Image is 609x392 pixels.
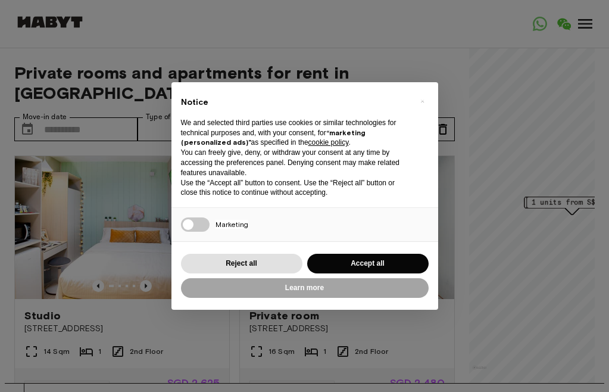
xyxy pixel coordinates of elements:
span: Marketing [216,220,248,229]
p: You can freely give, deny, or withdraw your consent at any time by accessing the preferences pane... [181,148,410,178]
strong: “marketing (personalized ads)” [181,128,366,147]
button: Reject all [181,254,302,273]
h2: Notice [181,97,410,108]
p: We and selected third parties use cookies or similar technologies for technical purposes and, wit... [181,118,410,148]
p: Use the “Accept all” button to consent. Use the “Reject all” button or close this notice to conti... [181,178,410,198]
button: Accept all [307,254,429,273]
button: Close this notice [413,92,432,111]
span: × [420,94,424,108]
a: cookie policy [308,138,349,147]
button: Learn more [181,278,429,298]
